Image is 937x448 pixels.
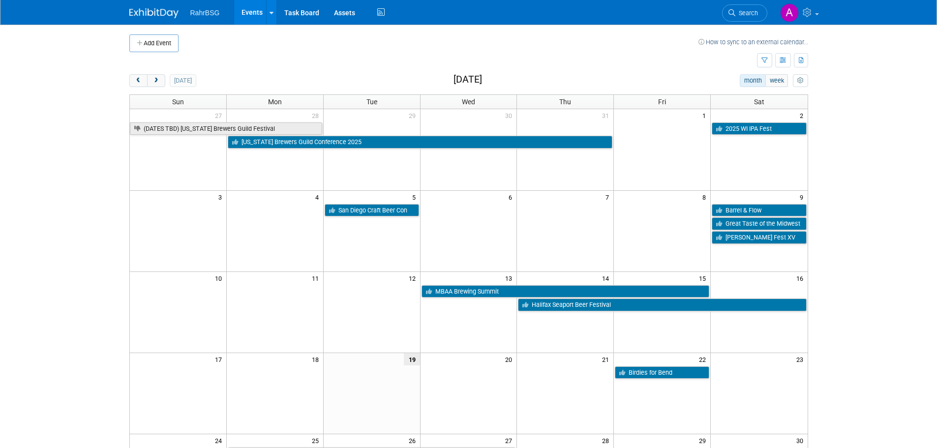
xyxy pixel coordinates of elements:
[658,98,666,106] span: Fri
[605,191,613,203] span: 7
[311,434,323,447] span: 25
[311,353,323,365] span: 18
[701,109,710,121] span: 1
[214,353,226,365] span: 17
[615,366,709,379] a: Birdies for Bend
[793,74,808,87] button: myCustomButton
[130,122,322,135] a: (DATES TBD) [US_STATE] Brewers Guild Festival
[366,98,377,106] span: Tue
[228,136,612,149] a: [US_STATE] Brewers Guild Conference 2025
[559,98,571,106] span: Thu
[404,353,420,365] span: 19
[698,38,808,46] a: How to sync to an external calendar...
[129,8,179,18] img: ExhibitDay
[129,74,148,87] button: prev
[408,434,420,447] span: 26
[735,9,758,17] span: Search
[504,272,516,284] span: 13
[172,98,184,106] span: Sun
[712,204,806,217] a: Barrel & Flow
[504,109,516,121] span: 30
[698,353,710,365] span: 22
[268,98,282,106] span: Mon
[214,109,226,121] span: 27
[214,434,226,447] span: 24
[508,191,516,203] span: 6
[129,34,179,52] button: Add Event
[799,109,808,121] span: 2
[518,299,806,311] a: Halifax Seaport Beer Festival
[408,272,420,284] span: 12
[754,98,764,106] span: Sat
[797,78,804,84] i: Personalize Calendar
[795,272,808,284] span: 16
[795,353,808,365] span: 23
[601,272,613,284] span: 14
[601,353,613,365] span: 21
[601,434,613,447] span: 28
[765,74,788,87] button: week
[504,353,516,365] span: 20
[325,204,419,217] a: San Diego Craft Beer Con
[701,191,710,203] span: 8
[799,191,808,203] span: 9
[698,434,710,447] span: 29
[722,4,767,22] a: Search
[795,434,808,447] span: 30
[422,285,710,298] a: MBAA Brewing Summit
[217,191,226,203] span: 3
[462,98,475,106] span: Wed
[740,74,766,87] button: month
[712,122,806,135] a: 2025 WI IPA Fest
[190,9,220,17] span: RahrBSG
[314,191,323,203] span: 4
[147,74,165,87] button: next
[601,109,613,121] span: 31
[408,109,420,121] span: 29
[453,74,482,85] h2: [DATE]
[712,231,806,244] a: [PERSON_NAME] Fest XV
[311,272,323,284] span: 11
[311,109,323,121] span: 28
[214,272,226,284] span: 10
[411,191,420,203] span: 5
[170,74,196,87] button: [DATE]
[698,272,710,284] span: 15
[504,434,516,447] span: 27
[780,3,799,22] img: Ashley Grotewold
[712,217,806,230] a: Great Taste of the Midwest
